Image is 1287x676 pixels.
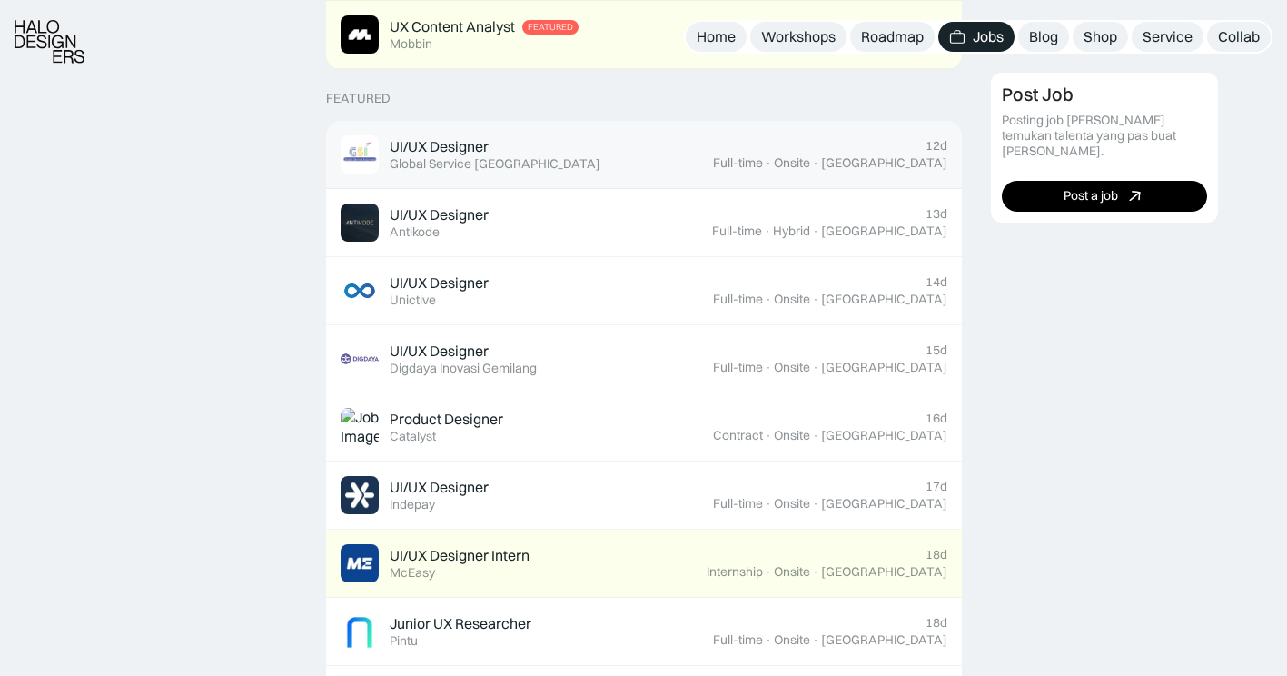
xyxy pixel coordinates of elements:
div: Workshops [761,27,836,46]
div: Unictive [390,293,436,308]
div: · [765,632,772,648]
div: Onsite [774,632,810,648]
div: Hybrid [773,224,810,239]
a: Blog [1018,22,1069,52]
img: Job Image [341,272,379,310]
div: [GEOGRAPHIC_DATA] [821,292,947,307]
div: · [765,292,772,307]
a: Shop [1073,22,1128,52]
a: Job ImageUI/UX DesignerAntikode13dFull-time·Hybrid·[GEOGRAPHIC_DATA] [326,189,962,257]
div: Onsite [774,496,810,512]
div: [GEOGRAPHIC_DATA] [821,496,947,512]
div: Shop [1084,27,1117,46]
div: 18d [926,547,947,562]
div: UI/UX Designer [390,205,489,224]
div: Full-time [712,224,762,239]
div: · [765,428,772,443]
img: Job Image [341,476,379,514]
a: Job ImageUI/UX DesignerUnictive14dFull-time·Onsite·[GEOGRAPHIC_DATA] [326,257,962,325]
img: Job Image [341,135,379,174]
a: Post a job [1002,180,1207,211]
div: Roadmap [861,27,924,46]
div: · [812,632,819,648]
div: · [765,564,772,580]
div: Onsite [774,360,810,375]
div: · [764,224,771,239]
div: 14d [926,274,947,290]
div: Featured [528,22,573,33]
div: Full-time [713,292,763,307]
div: 13d [926,206,947,222]
a: Job ImageUI/UX Designer InternMcEasy18dInternship·Onsite·[GEOGRAPHIC_DATA] [326,530,962,598]
div: Antikode [390,224,440,240]
div: Onsite [774,564,810,580]
a: Job ImageJunior UX ResearcherPintu18dFull-time·Onsite·[GEOGRAPHIC_DATA] [326,598,962,666]
div: >25d [918,18,947,34]
a: Job ImageUI/UX DesignerDigdaya Inovasi Gemilang15dFull-time·Onsite·[GEOGRAPHIC_DATA] [326,325,962,393]
div: 15d [926,343,947,358]
a: Home [686,22,747,52]
div: 16d [926,411,947,426]
div: Post Job [1002,84,1074,105]
div: · [812,564,819,580]
img: Job Image [341,408,379,446]
div: Jobs [973,27,1004,46]
div: · [812,292,819,307]
div: UX Content Analyst [390,17,515,36]
a: Job ImageUI/UX DesignerIndepay17dFull-time·Onsite·[GEOGRAPHIC_DATA] [326,462,962,530]
a: Job ImageUI/UX DesignerGlobal Service [GEOGRAPHIC_DATA]12dFull-time·Onsite·[GEOGRAPHIC_DATA] [326,121,962,189]
div: Full-time [713,632,763,648]
div: · [812,428,819,443]
div: Onsite [774,428,810,443]
div: · [765,360,772,375]
a: Roadmap [850,22,935,52]
div: Full-time [713,155,763,171]
div: · [812,155,819,171]
div: · [812,224,819,239]
div: Full-time [713,496,763,512]
div: 18d [926,615,947,631]
a: Service [1132,22,1203,52]
a: Workshops [750,22,846,52]
a: Job ImageProduct DesignerCatalyst16dContract·Onsite·[GEOGRAPHIC_DATA] [326,393,962,462]
div: McEasy [390,565,435,581]
a: Job ImageUX Content AnalystFeaturedMobbin>25dContract·Remote·[GEOGRAPHIC_DATA] [326,1,962,69]
div: UI/UX Designer [390,342,489,361]
img: Job Image [341,15,379,54]
div: Global Service [GEOGRAPHIC_DATA] [390,156,600,172]
div: Posting job [PERSON_NAME] temukan talenta yang pas buat [PERSON_NAME]. [1002,113,1207,158]
div: Catalyst [390,429,436,444]
div: · [812,360,819,375]
div: · [765,496,772,512]
div: Digdaya Inovasi Gemilang [390,361,537,376]
img: Job Image [341,340,379,378]
div: Home [697,27,736,46]
div: Blog [1029,27,1058,46]
div: [GEOGRAPHIC_DATA] [821,428,947,443]
img: Job Image [341,204,379,242]
div: Collab [1218,27,1260,46]
div: [GEOGRAPHIC_DATA] [821,224,947,239]
div: Pintu [390,633,418,649]
div: [GEOGRAPHIC_DATA] [821,632,947,648]
img: Job Image [341,544,379,582]
div: 12d [926,138,947,154]
div: UI/UX Designer [390,478,489,497]
div: [GEOGRAPHIC_DATA] [821,155,947,171]
div: Junior UX Researcher [390,614,531,633]
div: Service [1143,27,1193,46]
div: · [812,496,819,512]
div: Internship [707,564,763,580]
div: Product Designer [390,410,503,429]
div: UI/UX Designer Intern [390,546,530,565]
div: Indepay [390,497,435,512]
div: Post a job [1064,188,1118,204]
div: Contract [713,428,763,443]
div: Mobbin [390,36,432,52]
img: Job Image [341,612,379,651]
div: Onsite [774,292,810,307]
a: Jobs [938,22,1015,52]
div: Featured [326,91,391,106]
a: Collab [1207,22,1271,52]
div: Full-time [713,360,763,375]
